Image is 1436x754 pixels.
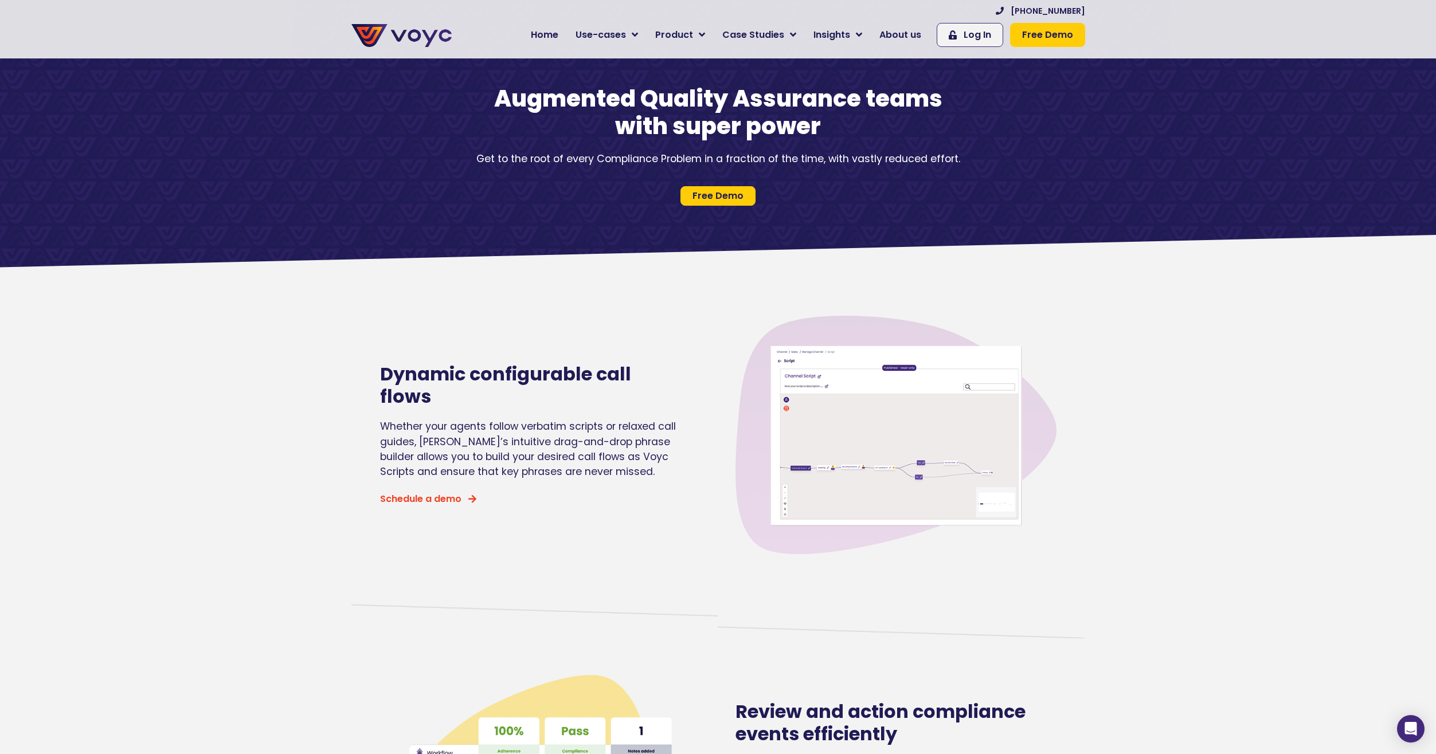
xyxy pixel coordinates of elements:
[805,23,871,46] a: Insights
[567,23,647,46] a: Use-cases
[871,23,930,46] a: About us
[735,701,1039,745] h2: Review and action compliance events efficiently
[680,186,756,206] a: Free Demo
[522,23,567,46] a: Home
[460,151,976,166] p: Get to the root of every Compliance Problem in a fraction of the time, with vastly reduced effort.
[531,28,558,42] span: Home
[380,494,476,504] a: Schedule a demo
[1010,23,1085,47] a: Free Demo
[937,23,1003,47] a: Log In
[489,85,948,140] h1: Augmented Quality Assurance teams with super power
[964,28,991,42] span: Log In
[380,363,684,407] h2: Dynamic configurable call flows
[714,23,805,46] a: Case Studies
[655,28,693,42] span: Product
[996,5,1085,17] a: [PHONE_NUMBER]
[351,24,452,47] img: voyc-full-logo
[1011,5,1085,17] span: [PHONE_NUMBER]
[722,28,784,42] span: Case Studies
[813,28,850,42] span: Insights
[879,28,921,42] span: About us
[692,191,744,201] span: Free Demo
[576,28,626,42] span: Use-cases
[380,494,461,504] span: Schedule a demo
[647,23,714,46] a: Product
[1022,28,1073,42] span: Free Demo
[1397,715,1425,743] div: Open Intercom Messenger
[380,419,684,480] p: Whether your agents follow verbatim scripts or relaxed call guides, [PERSON_NAME]’s intuitive dra...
